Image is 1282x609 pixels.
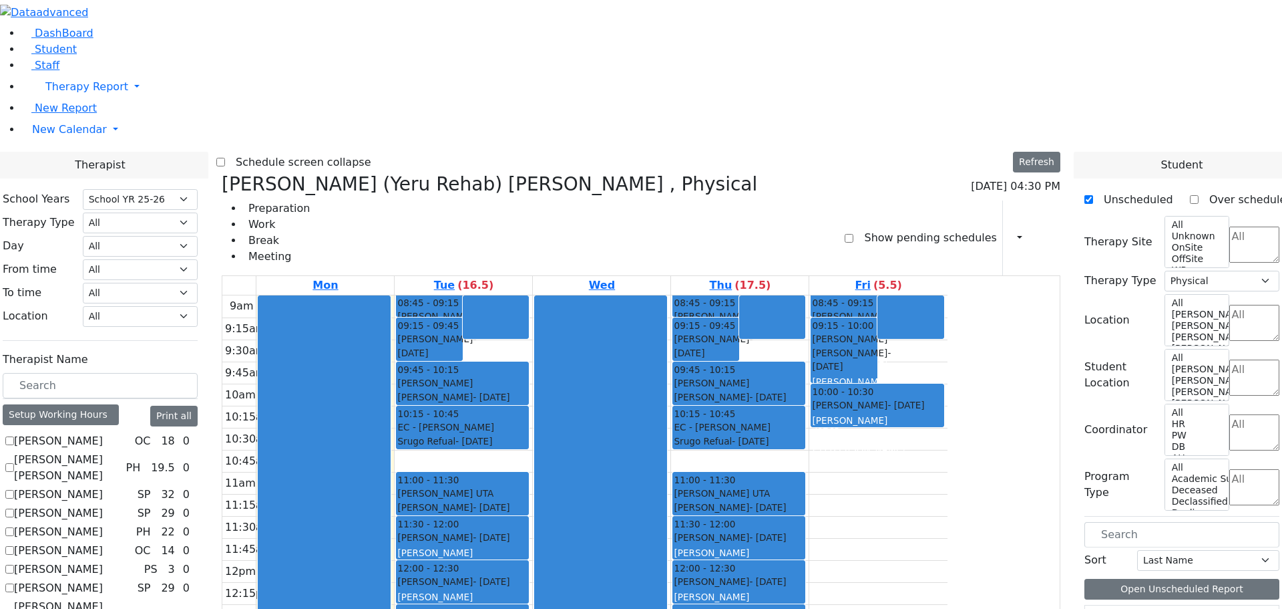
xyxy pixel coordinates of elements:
option: All [1170,407,1221,418]
span: 09:45 - 10:15 [397,363,459,376]
label: Therapy Type [1084,273,1156,289]
option: [PERSON_NAME] 3 [1170,332,1221,343]
textarea: Search [1229,305,1279,341]
div: 14 [158,543,177,559]
option: HR [1170,418,1221,430]
span: - [DATE] [732,436,769,447]
div: [PERSON_NAME] [397,546,527,560]
span: - [DATE] [397,334,476,358]
span: Student [35,43,77,55]
span: 11:30 - 12:00 [397,517,459,531]
li: Preparation [243,201,310,217]
span: 12:00 - 12:30 [674,562,735,575]
div: OC [130,433,156,449]
label: To time [3,285,41,301]
span: 09:15 - 10:00 [812,319,873,332]
div: PS [139,562,163,578]
option: [PERSON_NAME] 2 [1170,343,1221,354]
div: [PERSON_NAME] [812,346,876,374]
option: [PERSON_NAME] 5 [1170,309,1221,320]
label: Location [1084,312,1130,328]
div: 9:45am [222,365,268,381]
span: Student [1160,157,1203,173]
label: (17.5) [734,277,771,293]
textarea: Search [1229,414,1279,451]
button: Print all [150,406,198,427]
option: OnSite [1170,242,1221,253]
option: [PERSON_NAME] 5 [1170,364,1221,375]
div: [PERSON_NAME] [397,501,527,514]
div: [PERSON_NAME] [674,332,737,360]
div: [PERSON_NAME] (Movability PT) [PERSON_NAME] [812,429,942,456]
div: [PERSON_NAME] [674,449,804,463]
textarea: Search [1229,360,1279,396]
span: 08:45 - 09:15 [674,296,735,310]
div: 0 [180,460,192,476]
input: Search [3,373,198,398]
div: 32 [158,487,177,503]
span: [PERSON_NAME] [674,376,749,390]
label: Schedule screen collapse [225,152,371,173]
div: [PERSON_NAME] [674,465,804,478]
option: OffSite [1170,253,1221,265]
a: August 21, 2025 [707,276,774,295]
option: Declines [1170,507,1221,519]
span: - [DATE] [887,400,924,410]
span: 10:00 - 10:30 [812,385,873,398]
option: [PERSON_NAME] 2 [1170,398,1221,409]
div: [PERSON_NAME] [397,590,527,604]
div: Report [1028,227,1035,249]
div: 9:30am [222,343,268,359]
span: [PERSON_NAME] UTA [674,487,770,500]
div: SP [132,505,156,521]
a: Student [21,43,77,55]
div: Srugo Refual [674,435,804,448]
option: [PERSON_NAME] 4 [1170,320,1221,332]
div: PH [120,460,146,476]
div: 10:15am [222,409,276,425]
div: 0 [180,505,192,521]
div: 11:45am [222,541,276,558]
div: Setup Working Hours [3,404,119,425]
div: 10:30am [222,431,276,447]
div: [PERSON_NAME] [674,590,804,604]
label: [PERSON_NAME] [14,543,103,559]
div: Srugo Refual [397,435,527,448]
div: 10am [222,387,258,403]
li: Meeting [243,249,310,265]
span: 12:00 - 12:30 [397,562,459,575]
label: Program Type [1084,469,1156,501]
a: August 18, 2025 [310,276,341,295]
label: (5.5) [873,277,902,293]
div: 0 [180,487,192,503]
option: Deceased [1170,485,1221,496]
div: [PERSON_NAME] [674,531,804,544]
div: 11:30am [222,519,276,535]
div: PH [131,524,156,540]
a: August 20, 2025 [586,276,618,295]
div: Delete [1052,227,1060,249]
span: EC - [PERSON_NAME] [397,420,494,434]
option: All [1170,297,1221,309]
div: 18 [158,433,177,449]
option: DB [1170,441,1221,453]
span: Staff [35,59,59,72]
div: 0 [180,524,192,540]
label: Location [3,308,48,324]
div: 29 [158,580,177,596]
div: [PERSON_NAME] [397,332,461,360]
label: [PERSON_NAME] [14,433,103,449]
div: [PERSON_NAME] [812,375,876,388]
div: [PERSON_NAME] [397,449,527,463]
span: 09:15 - 09:45 [674,319,735,332]
a: Therapy Report [21,74,1282,100]
label: Student Location [1084,359,1156,391]
span: - [DATE] [749,502,786,513]
option: All [1170,462,1221,473]
li: Work [243,217,310,233]
div: 0 [180,580,192,596]
a: New Report [21,102,97,114]
label: [PERSON_NAME] [14,524,103,540]
div: [PERSON_NAME] [397,465,527,478]
a: Staff [21,59,59,72]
